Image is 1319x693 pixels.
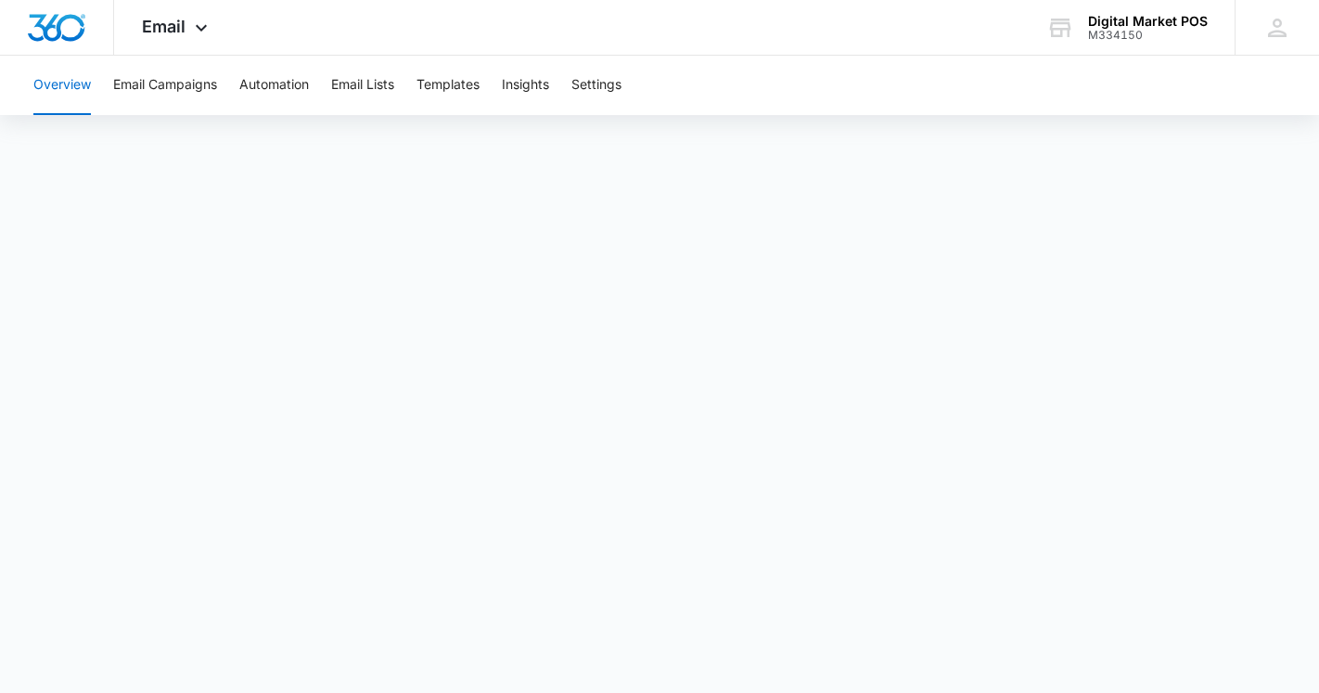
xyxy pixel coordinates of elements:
[331,56,394,115] button: Email Lists
[416,56,480,115] button: Templates
[502,56,549,115] button: Insights
[1088,14,1208,29] div: account name
[142,17,186,36] span: Email
[571,56,621,115] button: Settings
[1088,29,1208,42] div: account id
[33,56,91,115] button: Overview
[239,56,309,115] button: Automation
[113,56,217,115] button: Email Campaigns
